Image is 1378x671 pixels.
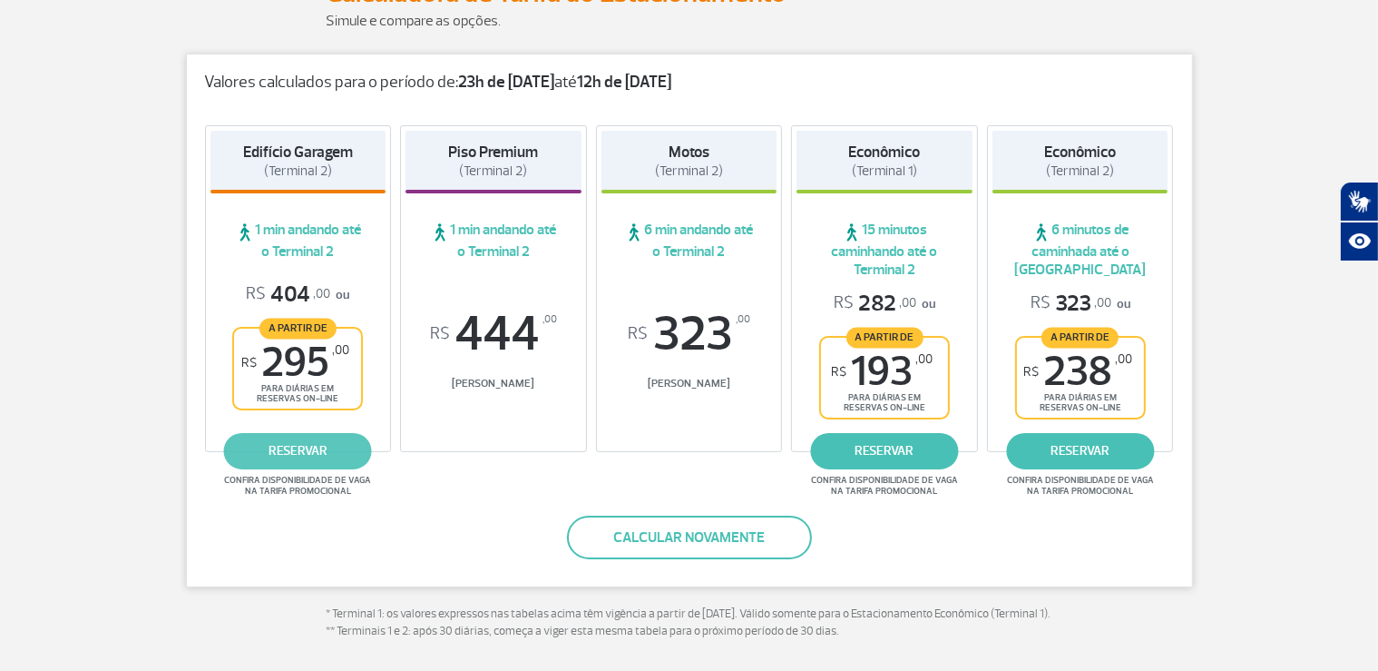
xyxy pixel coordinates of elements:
span: 6 min andando até o Terminal 2 [601,221,777,261]
p: * Terminal 1: os valores expressos nas tabelas acima têm vigência a partir de [DATE]. Válido some... [327,606,1052,641]
span: Confira disponibilidade de vaga na tarifa promocional [1004,475,1157,497]
button: Abrir tradutor de língua de sinais. [1340,182,1378,222]
sup: ,00 [332,342,349,358]
sup: ,00 [1115,351,1132,367]
span: 6 minutos de caminhada até o [GEOGRAPHIC_DATA] [992,221,1168,279]
div: Plugin de acessibilidade da Hand Talk. [1340,182,1378,261]
strong: Edifício Garagem [243,143,353,162]
sup: R$ [1023,364,1039,380]
span: 444 [406,310,581,359]
sup: ,00 [542,310,557,330]
span: A partir de [1041,327,1119,348]
strong: 12h de [DATE] [578,72,672,93]
p: ou [834,290,935,318]
button: Abrir recursos assistivos. [1340,222,1378,261]
a: reservar [1006,433,1154,469]
span: A partir de [846,327,924,348]
span: 323 [1031,290,1111,318]
strong: Piso Premium [448,143,538,162]
span: 282 [834,290,916,318]
span: Confira disponibilidade de vaga na tarifa promocional [221,475,374,497]
span: 238 [1023,351,1132,392]
span: Confira disponibilidade de vaga na tarifa promocional [808,475,961,497]
sup: ,00 [736,310,750,330]
button: Calcular novamente [567,516,812,559]
span: 1 min andando até o Terminal 2 [406,221,581,261]
sup: ,00 [915,351,933,367]
strong: Econômico [849,143,921,162]
span: 15 minutos caminhando até o Terminal 2 [797,221,972,279]
sup: R$ [628,324,648,344]
p: Simule e compare as opções. [327,10,1052,32]
a: reservar [224,433,372,469]
sup: R$ [430,324,450,344]
span: 193 [831,351,933,392]
p: Valores calculados para o período de: até [205,73,1174,93]
strong: Motos [669,143,709,162]
span: (Terminal 1) [852,163,917,180]
sup: R$ [831,364,846,380]
span: [PERSON_NAME] [601,377,777,390]
sup: R$ [241,355,257,370]
span: (Terminal 2) [1046,163,1114,180]
strong: Econômico [1044,143,1116,162]
span: (Terminal 2) [459,163,527,180]
p: ou [246,281,349,309]
span: A partir de [259,318,337,339]
p: ou [1031,290,1130,318]
span: 404 [246,281,330,309]
a: reservar [811,433,959,469]
span: 295 [241,342,349,383]
span: (Terminal 2) [655,163,723,180]
span: [PERSON_NAME] [406,377,581,390]
span: para diárias em reservas on-line [836,392,933,413]
span: (Terminal 2) [264,163,332,180]
strong: 23h de [DATE] [459,72,555,93]
span: para diárias em reservas on-line [249,383,346,404]
span: 323 [601,310,777,359]
span: para diárias em reservas on-line [1032,392,1129,413]
span: 1 min andando até o Terminal 2 [210,221,386,261]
